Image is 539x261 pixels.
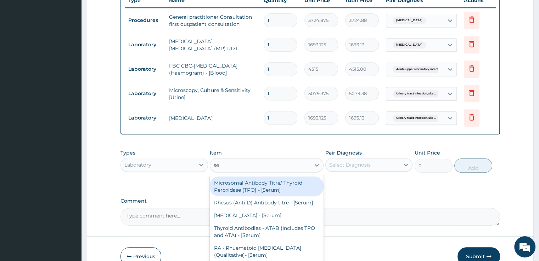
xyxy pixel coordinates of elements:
[210,209,324,222] div: [MEDICAL_DATA] - [Serum]
[165,34,260,56] td: [MEDICAL_DATA] [MEDICAL_DATA] (MP) RDT
[415,149,440,156] label: Unit Price
[165,111,260,125] td: [MEDICAL_DATA]
[165,10,260,31] td: General practitioner Consultation first outpatient consultation
[210,149,222,156] label: Item
[125,63,165,76] td: Laboratory
[125,38,165,51] td: Laboratory
[393,115,440,122] span: Urinary tract infection, site ...
[210,222,324,242] div: Thyroid Antibodies - ATAB (Includes TPO and ATA) - [Serum]
[454,158,492,173] button: Add
[125,87,165,100] td: Laboratory
[4,180,135,205] textarea: Type your message and hit 'Enter'
[210,196,324,209] div: Rhesus (Anti D) Antibody titre - [Serum]
[393,17,426,24] span: [MEDICAL_DATA]
[120,150,135,156] label: Types
[120,198,500,204] label: Comment
[116,4,133,21] div: Minimize live chat window
[325,149,362,156] label: Pair Diagnosis
[329,161,371,168] div: Select Diagnosis
[124,161,151,168] div: Laboratory
[393,90,440,97] span: Urinary tract infection, site ...
[125,111,165,124] td: Laboratory
[165,59,260,80] td: FBC CBC-[MEDICAL_DATA] (Haemogram) - [Blood]
[13,35,29,53] img: d_794563401_company_1708531726252_794563401
[41,83,98,154] span: We're online!
[37,40,119,49] div: Chat with us now
[210,176,324,196] div: Microsomal Antibody Titre/ Thyroid Peroxidase (TPO) - [Serum]
[393,66,444,73] span: Acute upper respiratory infect...
[393,41,426,48] span: [MEDICAL_DATA]
[125,14,165,27] td: Procedures
[165,83,260,104] td: Microscopy, Culture & Sensitivity [Urine]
